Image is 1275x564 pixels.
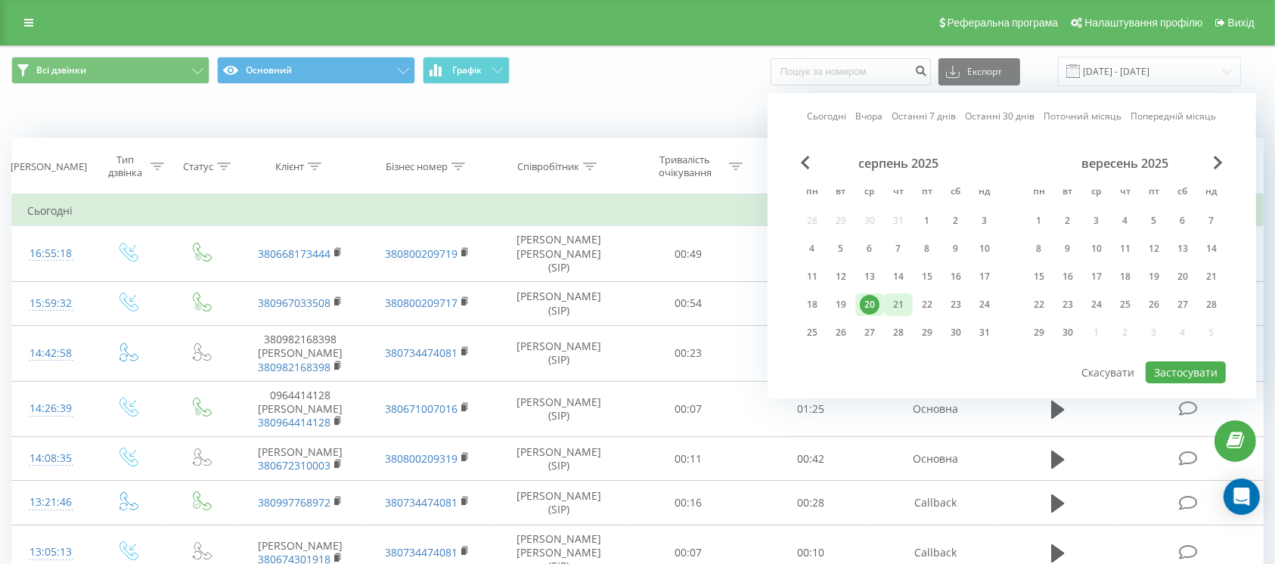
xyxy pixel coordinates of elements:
div: 16 [946,267,966,287]
div: 21 [1202,267,1221,287]
div: ср 13 серп 2025 р. [855,265,884,288]
abbr: середа [858,181,881,204]
div: 8 [917,239,937,259]
td: [PERSON_NAME] (SIP) [491,326,628,382]
a: 380734474081 [385,495,458,510]
td: 380982168398 [PERSON_NAME] [237,326,364,382]
a: 380734474081 [385,346,458,360]
div: 31 [975,323,994,342]
td: 00:28 [749,481,872,525]
div: 2 [946,211,966,231]
button: Скасувати [1074,361,1143,383]
div: 14:26:39 [27,394,75,423]
div: 12 [831,267,851,287]
div: чт 25 вер 2025 р. [1111,293,1140,316]
td: 00:07 [628,381,750,437]
div: [PERSON_NAME] [11,160,87,173]
button: Експорт [938,58,1020,85]
div: сб 16 серп 2025 р. [942,265,970,288]
div: ср 27 серп 2025 р. [855,321,884,344]
div: чт 11 вер 2025 р. [1111,237,1140,260]
div: нд 31 серп 2025 р. [970,321,999,344]
div: нд 10 серп 2025 р. [970,237,999,260]
td: 00:16 [628,481,750,525]
div: вт 26 серп 2025 р. [827,321,855,344]
td: 01:25 [749,381,872,437]
a: 380800209717 [385,296,458,310]
div: сб 6 вер 2025 р. [1168,209,1197,232]
div: пт 29 серп 2025 р. [913,321,942,344]
div: пн 29 вер 2025 р. [1025,321,1053,344]
div: ср 6 серп 2025 р. [855,237,884,260]
div: 15:59:32 [27,289,75,318]
div: сб 20 вер 2025 р. [1168,265,1197,288]
button: Всі дзвінки [11,57,209,84]
button: Застосувати [1146,361,1226,383]
div: пн 18 серп 2025 р. [798,293,827,316]
td: 00:11 [628,437,750,481]
abbr: неділя [973,181,996,204]
a: Сьогодні [808,110,847,124]
div: ср 24 вер 2025 р. [1082,293,1111,316]
abbr: п’ятниця [1143,181,1165,204]
div: ср 17 вер 2025 р. [1082,265,1111,288]
div: Бізнес номер [386,160,448,173]
a: 380734474081 [385,545,458,559]
div: 23 [1058,295,1078,315]
div: 13 [1173,239,1193,259]
div: чт 4 вер 2025 р. [1111,209,1140,232]
div: 20 [860,295,879,315]
div: 17 [1087,267,1106,287]
div: Open Intercom Messenger [1224,479,1260,515]
a: 380964414128 [258,415,330,429]
div: 8 [1029,239,1049,259]
div: сб 9 серп 2025 р. [942,237,970,260]
div: 27 [1173,295,1193,315]
div: Співробітник [517,160,579,173]
div: вт 23 вер 2025 р. [1053,293,1082,316]
td: [PERSON_NAME] (SIP) [491,437,628,481]
div: 1 [1029,211,1049,231]
div: вт 16 вер 2025 р. [1053,265,1082,288]
div: 29 [1029,323,1049,342]
div: нд 14 вер 2025 р. [1197,237,1226,260]
div: пн 8 вер 2025 р. [1025,237,1053,260]
span: Налаштування профілю [1084,17,1202,29]
div: пн 11 серп 2025 р. [798,265,827,288]
span: Всі дзвінки [36,64,86,76]
a: Останні 30 днів [966,110,1035,124]
div: 1 [917,211,937,231]
div: нд 28 вер 2025 р. [1197,293,1226,316]
a: 380671007016 [385,401,458,416]
abbr: понеділок [1028,181,1050,204]
div: 19 [831,295,851,315]
a: 380668173444 [258,246,330,261]
div: 23 [946,295,966,315]
a: Останні 7 днів [892,110,957,124]
div: 30 [946,323,966,342]
td: Callback [872,481,999,525]
a: Поточний місяць [1044,110,1122,124]
div: 14:42:58 [27,339,75,368]
div: 10 [975,239,994,259]
div: 7 [889,239,908,259]
td: [PERSON_NAME] (SIP) [491,281,628,325]
td: 00:54 [628,281,750,325]
div: пт 15 серп 2025 р. [913,265,942,288]
div: 5 [831,239,851,259]
abbr: субота [945,181,967,204]
div: Тривалість очікування [644,153,725,179]
div: 30 [1058,323,1078,342]
td: 01:56 [749,281,872,325]
div: 5 [1144,211,1164,231]
div: 9 [946,239,966,259]
abbr: п’ятниця [916,181,938,204]
div: 26 [1144,295,1164,315]
div: чт 21 серп 2025 р. [884,293,913,316]
div: Тривалість розмови [767,153,848,179]
div: сб 2 серп 2025 р. [942,209,970,232]
td: 0964414128 [PERSON_NAME] [237,381,364,437]
div: 6 [860,239,879,259]
span: Графік [452,65,482,76]
div: 3 [1087,211,1106,231]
